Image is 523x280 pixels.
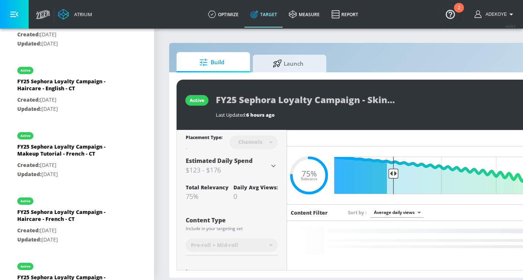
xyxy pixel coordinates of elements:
span: Estimated Daily Spend [186,157,253,165]
span: Updated: [17,236,41,243]
div: active [190,97,204,103]
span: Updated: [17,105,41,112]
a: optimize [202,1,244,28]
div: FY25 Sephora Loyalty Campaign - Haircare - English - CT [17,78,120,95]
div: Total Relevancy [186,184,229,191]
div: Channels [235,139,266,145]
div: FY25 Sephora Loyalty Campaign - Makeup Tutorial - French - CT [17,143,120,161]
div: active [21,134,30,138]
div: active [21,265,30,268]
div: activeFY25 Sephora Loyalty Campaign - Haircare - French - CTCreated:[DATE]Updated:[DATE] [12,190,142,250]
span: 75% [302,170,317,177]
p: [DATE] [17,170,120,179]
span: Launch [260,55,316,72]
div: Languages [186,269,278,275]
div: Atrium [71,11,92,18]
div: FY25 Sephora Loyalty Campaign - Haircare - French - CT [17,208,120,226]
span: Sort by [348,209,367,216]
div: Include in your targeting set [186,226,278,231]
div: activeFY25 Sephora Loyalty Campaign - Haircare - English - CTCreated:[DATE]Updated:[DATE] [12,59,142,119]
span: Created: [17,227,40,234]
button: Open Resource Center, 2 new notifications [440,4,461,24]
span: login as: adekoye.oladapo@zefr.com [483,12,507,17]
div: Estimated Daily Spend$123 - $176 [186,157,278,175]
p: [DATE] [17,30,120,39]
span: Pre-roll + Mid-roll [191,241,238,249]
span: Relevance [301,177,317,181]
button: Adekoye [475,10,516,19]
p: [DATE] [17,235,120,244]
div: Average daily views [370,207,424,217]
div: activeFY25 Sephora Loyalty Campaign - Makeup Tutorial - French - CTCreated:[DATE]Updated:[DATE] [12,125,142,184]
h3: $123 - $176 [186,165,269,175]
h6: Content Filter [291,209,328,216]
div: active [21,199,30,203]
div: Daily Avg Views: [233,184,278,191]
div: 75% [186,192,229,201]
p: [DATE] [17,105,120,114]
p: [DATE] [17,39,120,48]
span: Created: [17,31,40,38]
p: [DATE] [17,226,120,235]
div: Placement Type: [186,134,222,142]
span: Created: [17,161,40,168]
span: Updated: [17,40,41,47]
span: v 4.25.2 [505,24,516,28]
div: active [21,69,30,72]
a: measure [283,1,326,28]
p: [DATE] [17,161,120,170]
a: Target [244,1,283,28]
span: 6 hours ago [246,112,275,118]
div: 0 [233,192,278,201]
a: Atrium [58,9,92,20]
span: Build [184,54,240,71]
span: Updated: [17,171,41,178]
div: 2 [458,8,460,17]
p: [DATE] [17,95,120,105]
div: Content Type [186,217,278,223]
span: Created: [17,96,40,103]
a: Report [326,1,364,28]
